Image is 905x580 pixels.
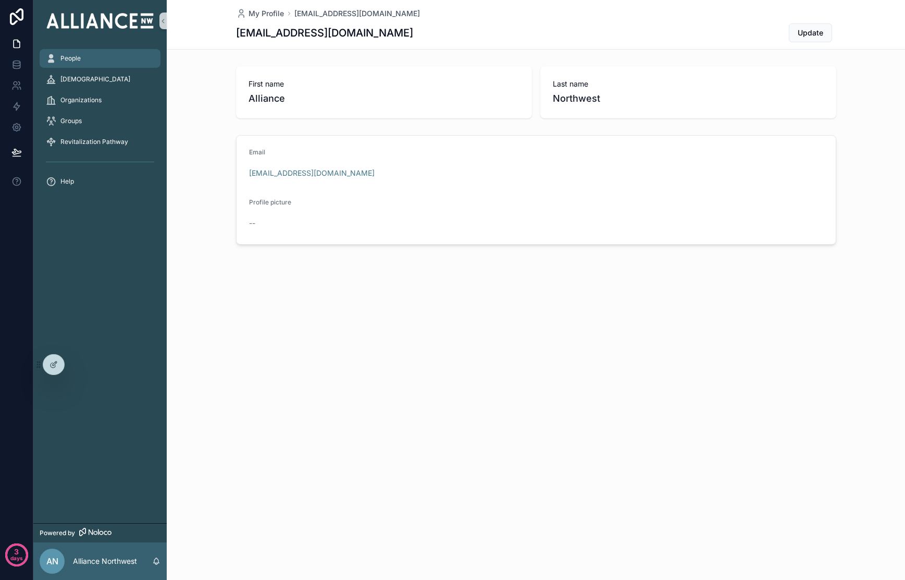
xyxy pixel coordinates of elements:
[10,551,23,565] p: days
[40,132,160,151] a: Revitalization Pathway
[60,138,128,146] span: Revitalization Pathway
[40,70,160,89] a: [DEMOGRAPHIC_DATA]
[249,79,519,89] span: First name
[60,117,82,125] span: Groups
[798,28,823,38] span: Update
[60,177,74,186] span: Help
[40,172,160,191] a: Help
[73,556,137,566] p: Alliance Northwest
[40,91,160,110] a: Organizations
[40,13,160,28] img: App logo
[294,8,420,19] a: [EMAIL_ADDRESS][DOMAIN_NAME]
[60,54,81,63] span: People
[553,91,824,106] span: Northwest
[33,523,167,542] a: Powered by
[60,96,102,104] span: Organizations
[60,75,130,83] span: [DEMOGRAPHIC_DATA]
[236,26,413,40] h1: [EMAIL_ADDRESS][DOMAIN_NAME]
[236,8,284,19] a: My Profile
[553,79,824,89] span: Last name
[249,218,255,228] span: --
[249,148,265,156] span: Email
[40,49,160,68] a: People
[249,168,375,178] a: [EMAIL_ADDRESS][DOMAIN_NAME]
[249,198,291,206] span: Profile picture
[33,42,167,204] div: scrollable content
[40,112,160,130] a: Groups
[40,529,75,537] span: Powered by
[789,23,832,42] button: Update
[14,547,19,557] p: 3
[46,555,58,567] span: AN
[249,91,519,106] span: Alliance
[249,8,284,19] span: My Profile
